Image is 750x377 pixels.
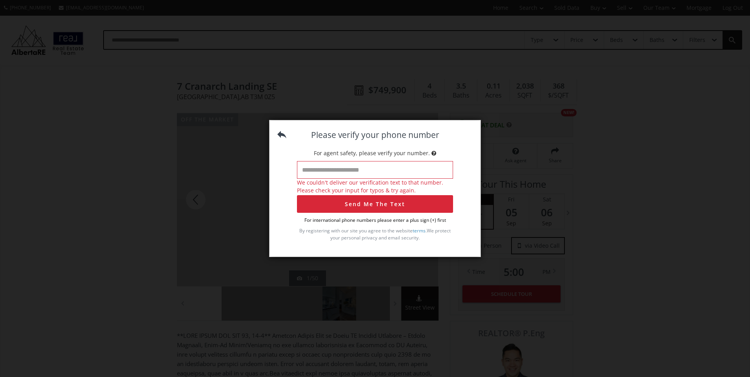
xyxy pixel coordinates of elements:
p: By registering with our site you agree to the website . We protect your personal privacy and emai... [297,227,453,241]
p: For agent safety, please verify your number. [297,149,453,157]
p: We couldn't deliver our verification text to that number. Please check your input for typos & try... [297,179,453,194]
p: For international phone numbers please enter a plus sign (+) first [297,217,453,223]
img: back [277,130,286,139]
button: Send Me The Text [297,195,453,213]
h4: Please verify your phone number [297,130,453,140]
a: terms [413,227,426,234]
